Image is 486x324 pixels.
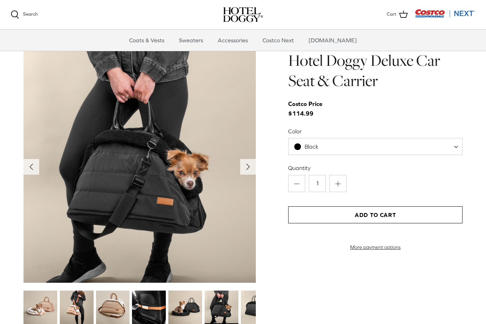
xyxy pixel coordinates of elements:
[173,30,210,51] a: Sweaters
[387,11,396,18] span: Cart
[256,30,300,51] a: Costco Next
[288,99,329,118] span: $114.99
[223,7,263,22] a: hoteldoggy.com hoteldoggycom
[288,127,463,135] label: Color
[211,30,254,51] a: Accessories
[288,244,463,250] a: More payment options
[288,99,322,109] div: Costco Price
[288,206,463,223] button: Add to Cart
[240,159,256,175] button: Next
[288,138,463,155] span: Black
[415,9,475,18] img: Costco Next
[305,143,318,150] span: Black
[23,11,38,17] span: Search
[288,51,463,91] h1: Hotel Doggy Deluxe Car Seat & Carrier
[123,30,171,51] a: Coats & Vests
[223,7,263,22] img: hoteldoggycom
[302,30,363,51] a: [DOMAIN_NAME]
[309,175,326,192] input: Quantity
[11,10,38,19] a: Search
[23,159,39,175] button: Previous
[387,10,408,19] a: Cart
[289,143,333,150] span: Black
[288,164,463,172] label: Quantity
[415,14,475,19] a: Visit Costco Next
